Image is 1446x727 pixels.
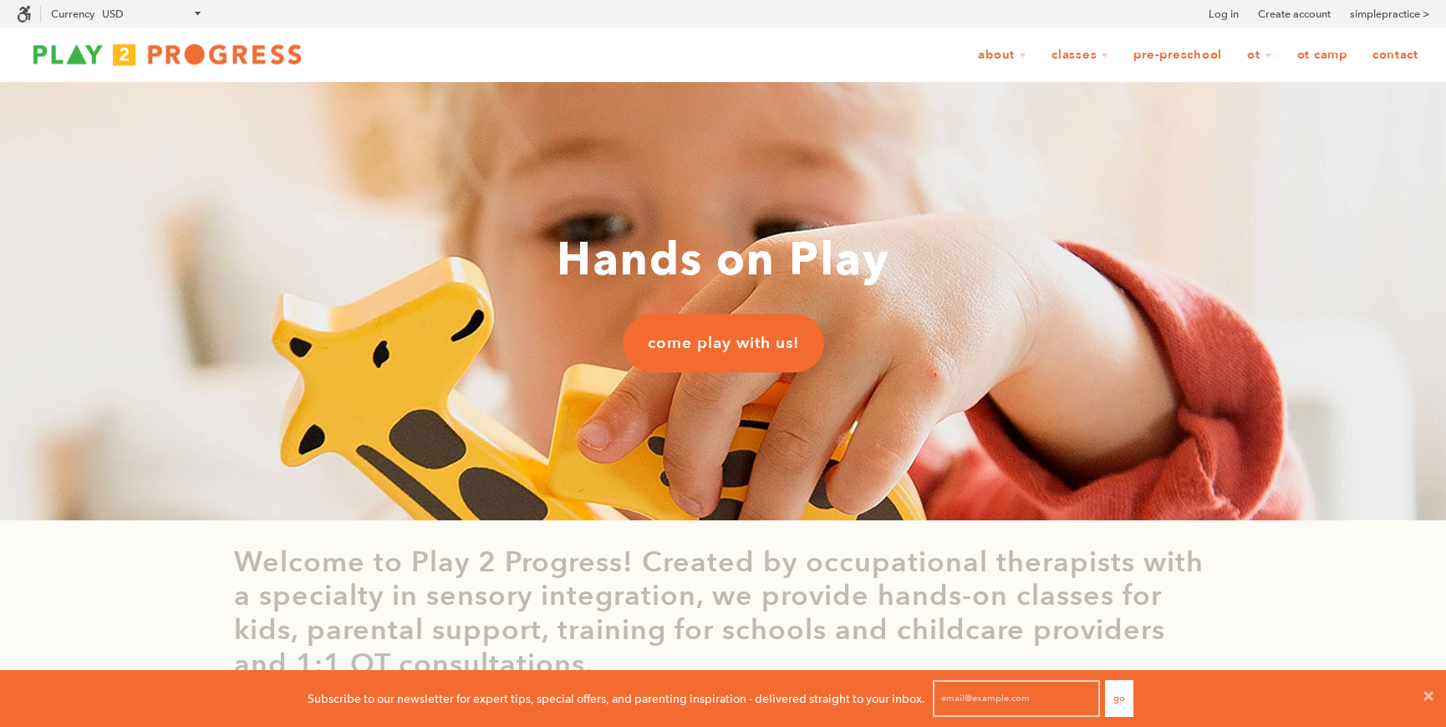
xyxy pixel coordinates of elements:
[648,332,799,354] span: come play with us!
[1236,39,1283,71] a: OT
[17,38,318,71] img: Play2Progress logo
[51,8,94,20] label: Currency
[1123,39,1233,71] a: Pre-Preschool
[1105,680,1133,717] button: Go
[1286,39,1358,71] a: OT Camp
[1350,6,1429,23] a: simplepractice >
[1258,6,1331,23] a: Create account
[308,689,925,708] p: Subscribe to our newsletter for expert tips, special offers, and parenting inspiration - delivere...
[933,680,1100,717] input: email@example.com
[623,314,824,372] a: come play with us!
[1362,39,1429,71] a: Contact
[1041,39,1119,71] a: Classes
[967,39,1037,71] a: About
[1209,6,1239,23] a: Log in
[234,545,1212,682] p: Welcome to Play 2 Progress! Created by occupational therapists with a specialty in sensory integr...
